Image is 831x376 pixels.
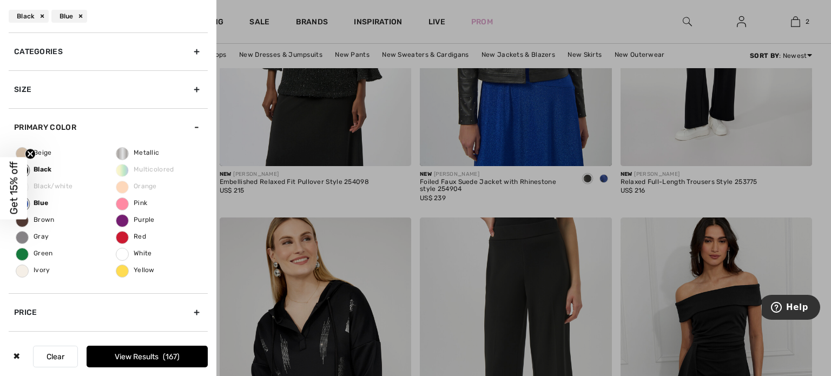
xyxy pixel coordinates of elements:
button: Clear [33,346,78,367]
span: Metallic [116,149,159,156]
div: Blue [51,10,87,23]
div: Brand [9,331,208,369]
span: Red [116,233,146,240]
iframe: Opens a widget where you can find more information [762,295,820,322]
button: Close teaser [25,148,36,159]
span: Purple [116,216,155,223]
button: View Results167 [87,346,208,367]
span: Black/white [16,182,72,190]
span: Get 15% off [8,162,20,215]
div: Primary Color [9,108,208,146]
div: Black [9,10,49,23]
span: Gray [16,233,49,240]
span: Yellow [116,266,155,274]
span: 167 [163,352,180,361]
span: Multicolored [116,166,174,173]
div: Price [9,293,208,331]
span: Pink [116,199,147,207]
span: Green [16,249,53,257]
span: Orange [116,182,157,190]
div: ✖ [9,346,24,367]
div: Categories [9,32,208,70]
span: Ivory [16,266,50,274]
span: Blue [16,199,48,207]
div: Size [9,70,208,108]
span: Beige [16,149,52,156]
span: White [116,249,152,257]
span: Brown [16,216,55,223]
span: Black [16,166,52,173]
